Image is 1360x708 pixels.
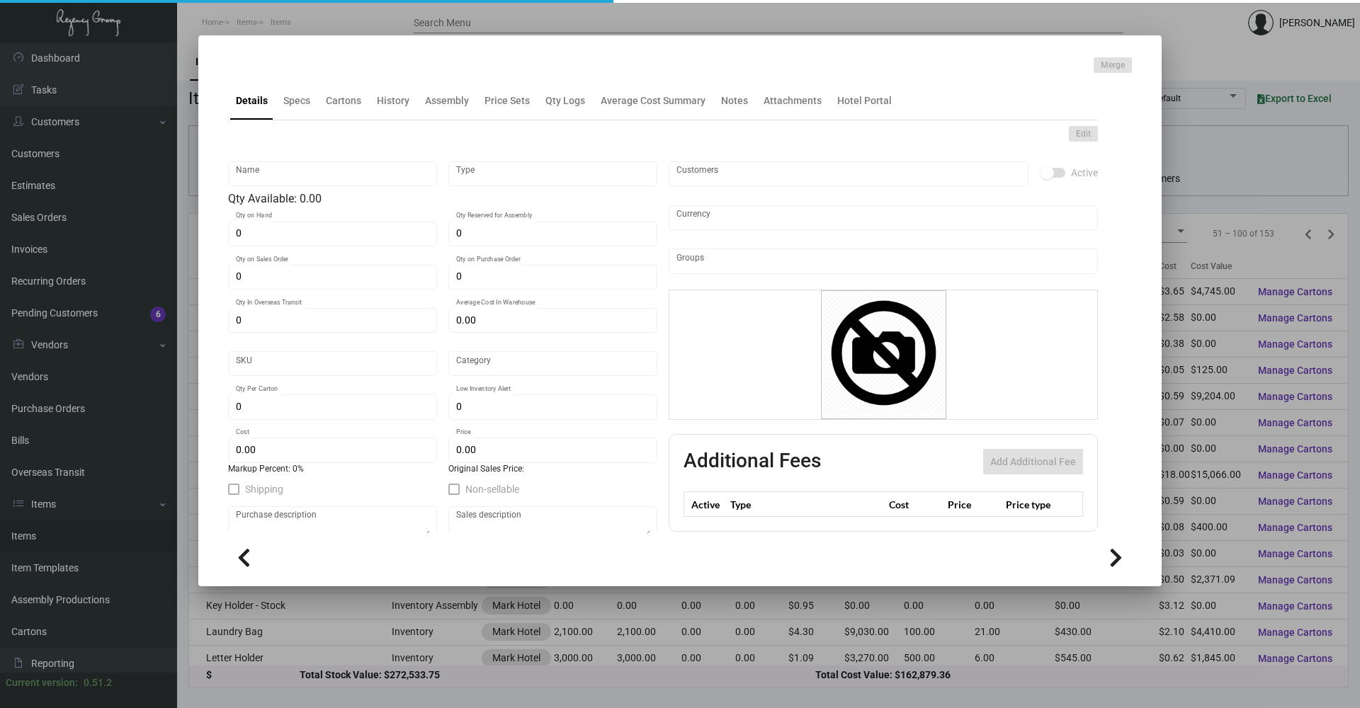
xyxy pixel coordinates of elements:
[885,492,943,517] th: Cost
[545,93,585,108] div: Qty Logs
[1101,59,1125,72] span: Merge
[228,190,657,207] div: Qty Available: 0.00
[245,481,283,498] span: Shipping
[84,675,112,690] div: 0.51.2
[1069,126,1098,142] button: Edit
[990,456,1076,467] span: Add Additional Fee
[764,93,822,108] div: Attachments
[684,492,727,517] th: Active
[727,492,885,517] th: Type
[983,449,1083,474] button: Add Additional Fee
[601,93,705,108] div: Average Cost Summary
[1076,128,1091,140] span: Edit
[837,93,892,108] div: Hotel Portal
[676,256,1091,267] input: Add new..
[425,93,469,108] div: Assembly
[6,675,78,690] div: Current version:
[283,93,310,108] div: Specs
[676,169,1021,180] input: Add new..
[684,449,821,474] h2: Additional Fees
[465,481,519,498] span: Non-sellable
[326,93,361,108] div: Cartons
[1094,57,1132,73] button: Merge
[236,93,268,108] div: Details
[377,93,409,108] div: History
[944,492,1002,517] th: Price
[1071,164,1098,181] span: Active
[1002,492,1066,517] th: Price type
[484,93,530,108] div: Price Sets
[721,93,748,108] div: Notes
